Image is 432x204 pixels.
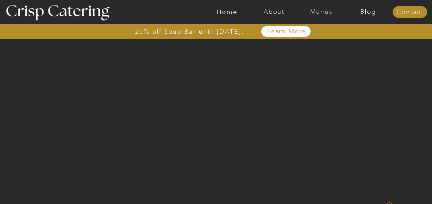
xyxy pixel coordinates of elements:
[392,9,427,16] a: Contact
[110,28,269,35] a: 25% off Soup Bar until [DATE]!
[345,9,392,15] a: Blog
[377,170,432,204] iframe: podium webchat widget bubble
[252,28,322,35] a: Learn More
[251,9,298,15] a: About
[298,9,345,15] a: Menus
[203,9,251,15] a: Home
